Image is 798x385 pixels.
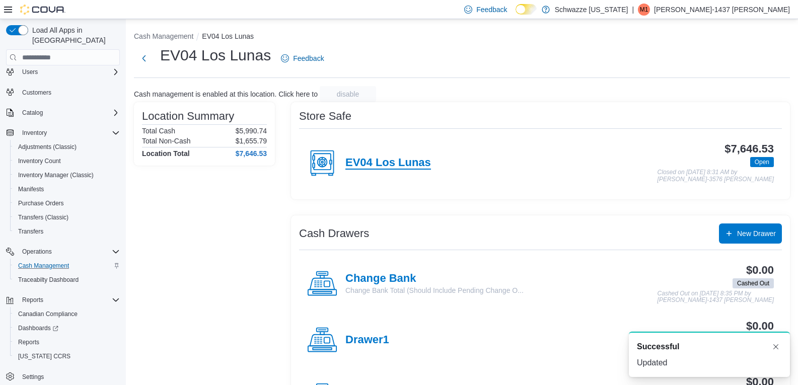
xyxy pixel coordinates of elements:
button: Manifests [10,182,124,196]
span: Settings [22,373,44,381]
input: Dark Mode [516,4,537,15]
a: Purchase Orders [14,197,68,209]
span: Catalog [22,109,43,117]
span: Adjustments (Classic) [14,141,120,153]
button: Transfers [10,224,124,239]
p: [PERSON_NAME]-1437 [PERSON_NAME] [654,4,790,16]
span: Reports [14,336,120,348]
span: Traceabilty Dashboard [14,274,120,286]
span: [US_STATE] CCRS [18,352,70,360]
button: Inventory [18,127,51,139]
a: Transfers (Classic) [14,211,72,223]
button: disable [320,86,376,102]
a: Manifests [14,183,48,195]
p: Closed on [DATE] 8:31 AM by [PERSON_NAME]-3576 [PERSON_NAME] [658,169,774,183]
button: Dismiss toast [770,341,782,353]
h4: Change Bank [345,272,524,285]
h3: $7,646.53 [724,143,774,155]
button: Users [2,65,124,79]
h3: Store Safe [299,110,351,122]
span: Successful [637,341,679,353]
span: M1 [640,4,648,16]
span: Inventory Manager (Classic) [14,169,120,181]
span: Transfers (Classic) [18,213,68,221]
span: Cashed Out [737,279,769,288]
button: Catalog [2,106,124,120]
button: Cash Management [10,259,124,273]
div: Updated [637,357,782,369]
button: Transfers (Classic) [10,210,124,224]
h3: $0.00 [746,264,774,276]
button: Catalog [18,107,47,119]
button: Canadian Compliance [10,307,124,321]
a: Traceabilty Dashboard [14,274,83,286]
h1: EV04 Los Lunas [160,45,271,65]
span: Reports [18,294,120,306]
span: Transfers (Classic) [14,211,120,223]
button: Purchase Orders [10,196,124,210]
span: Users [18,66,120,78]
h4: $7,646.53 [236,149,267,158]
button: Operations [18,246,56,258]
a: Cash Management [14,260,73,272]
span: Operations [18,246,120,258]
span: Dashboards [14,322,120,334]
a: Dashboards [14,322,62,334]
button: EV04 Los Lunas [202,32,254,40]
div: Notification [637,341,782,353]
span: Open [755,158,769,167]
span: Feedback [293,53,324,63]
span: Canadian Compliance [14,308,120,320]
a: Canadian Compliance [14,308,82,320]
span: Canadian Compliance [18,310,78,318]
a: Feedback [277,48,328,68]
a: Dashboards [10,321,124,335]
h3: Location Summary [142,110,234,122]
h6: Total Cash [142,127,175,135]
span: Reports [18,338,39,346]
span: Catalog [18,107,120,119]
a: Settings [18,371,48,383]
button: New Drawer [719,223,782,244]
button: Inventory Manager (Classic) [10,168,124,182]
span: Customers [18,86,120,99]
span: Load All Apps in [GEOGRAPHIC_DATA] [28,25,120,45]
button: Settings [2,369,124,384]
span: Manifests [18,185,44,193]
span: Inventory Count [18,157,61,165]
p: $5,990.74 [236,127,267,135]
span: Open [750,157,774,167]
span: Cashed Out [733,278,774,288]
button: Reports [2,293,124,307]
a: Reports [14,336,43,348]
a: Inventory Count [14,155,65,167]
p: Schwazze [US_STATE] [555,4,628,16]
button: Inventory Count [10,154,124,168]
button: Traceabilty Dashboard [10,273,124,287]
button: Cash Management [134,32,193,40]
button: Operations [2,245,124,259]
a: Customers [18,87,55,99]
span: Settings [18,370,120,383]
span: Reports [22,296,43,304]
p: Cash management is enabled at this location. Click here to [134,90,318,98]
span: Inventory Manager (Classic) [18,171,94,179]
span: Transfers [18,227,43,236]
img: Cova [20,5,65,15]
a: Adjustments (Classic) [14,141,81,153]
span: Cash Management [14,260,120,272]
a: Transfers [14,225,47,238]
span: Inventory [22,129,47,137]
h6: Total Non-Cash [142,137,191,145]
button: Adjustments (Classic) [10,140,124,154]
button: [US_STATE] CCRS [10,349,124,363]
span: Users [22,68,38,76]
h4: Location Total [142,149,190,158]
span: disable [337,89,359,99]
span: New Drawer [737,228,776,239]
h4: EV04 Los Lunas [345,157,431,170]
p: $1,655.79 [236,137,267,145]
h3: Cash Drawers [299,227,369,240]
p: Change Bank Total (Should Include Pending Change O... [345,285,524,295]
span: Adjustments (Classic) [18,143,77,151]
